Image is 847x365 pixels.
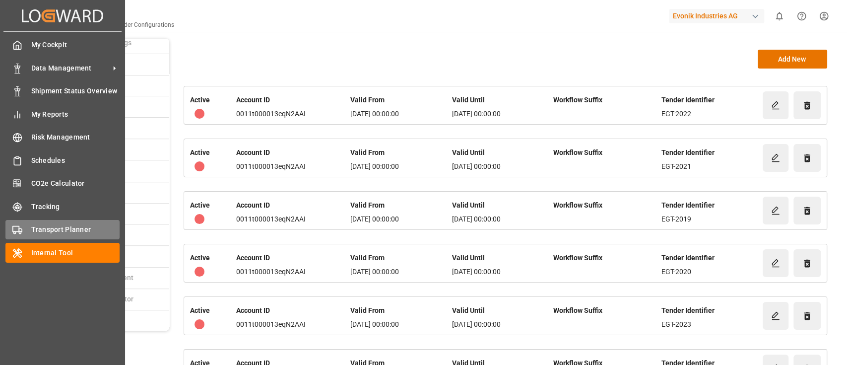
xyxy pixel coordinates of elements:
span: Transport Planner [31,224,120,235]
div: Valid From [350,197,452,214]
a: Schedules [5,150,120,170]
span: Tracking [31,202,120,212]
div: [DATE] 00:00:00 [350,267,452,277]
div: Workflow Suffix [553,91,654,109]
div: EGT-2019 [661,214,763,224]
div: Tender Identifier [661,91,763,109]
div: EGT-2023 [661,319,763,330]
button: Add New [758,50,827,69]
a: CO2e Calculator [5,174,120,193]
a: Risk Management [5,128,120,147]
div: EGT-2022 [661,109,763,119]
div: 0011t000013eqN2AAI [236,109,344,119]
div: 0011t000013eqN2AAI [236,319,344,330]
div: [DATE] 00:00:00 [452,214,553,224]
div: [DATE] 00:00:00 [452,161,553,172]
div: Valid From [350,91,452,109]
div: Active [190,91,236,109]
div: [DATE] 00:00:00 [452,267,553,277]
div: 0011t000013eqN2AAI [236,161,344,172]
a: Shipment Status Overview [5,81,120,101]
a: Transport Planner [5,220,120,239]
a: My Reports [5,104,120,124]
button: Evonik Industries AG [669,6,768,25]
div: Evonik Industries AG [669,9,764,23]
div: [DATE] 00:00:00 [452,319,553,330]
a: Internal Tool [5,243,120,262]
div: [DATE] 00:00:00 [350,319,452,330]
div: Workflow Suffix [553,144,654,161]
button: Help Center [790,5,813,27]
div: [DATE] 00:00:00 [350,109,452,119]
div: [DATE] 00:00:00 [350,161,452,172]
div: Active [190,144,236,161]
span: Shipment Status Overview [31,86,120,96]
div: Tender Identifier [661,144,763,161]
div: Valid Until [452,249,553,267]
div: Valid Until [452,91,553,109]
div: Account ID [236,302,344,319]
div: [DATE] 00:00:00 [350,214,452,224]
span: Internal Tool [31,248,120,258]
div: Valid From [350,302,452,319]
div: Account ID [236,249,344,267]
div: Workflow Suffix [553,302,654,319]
div: Tender Identifier [661,197,763,214]
div: 0011t000013eqN2AAI [236,267,344,277]
a: Tracking [5,197,120,216]
span: Data Management [31,63,110,73]
div: Account ID [236,144,344,161]
div: EGT-2020 [661,267,763,277]
div: [DATE] 00:00:00 [452,109,553,119]
div: Valid Until [452,302,553,319]
button: show 0 new notifications [768,5,790,27]
span: CO2e Calculator [31,178,120,189]
div: Account ID [236,91,344,109]
div: EGT-2021 [661,161,763,172]
div: Tender Identifier [661,302,763,319]
div: Valid Until [452,144,553,161]
div: Workflow Suffix [553,197,654,214]
div: Active [190,197,236,214]
div: Workflow Suffix [553,249,654,267]
a: My Cockpit [5,35,120,55]
div: Active [190,302,236,319]
span: Schedules [31,155,120,166]
span: Risk Management [31,132,120,143]
span: My Cockpit [31,40,120,50]
div: Account ID [236,197,344,214]
div: Valid From [350,249,452,267]
div: Active [190,249,236,267]
div: Tender Identifier [661,249,763,267]
div: Valid From [350,144,452,161]
span: My Reports [31,109,120,120]
div: Valid Until [452,197,553,214]
div: 0011t000013eqN2AAI [236,214,344,224]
